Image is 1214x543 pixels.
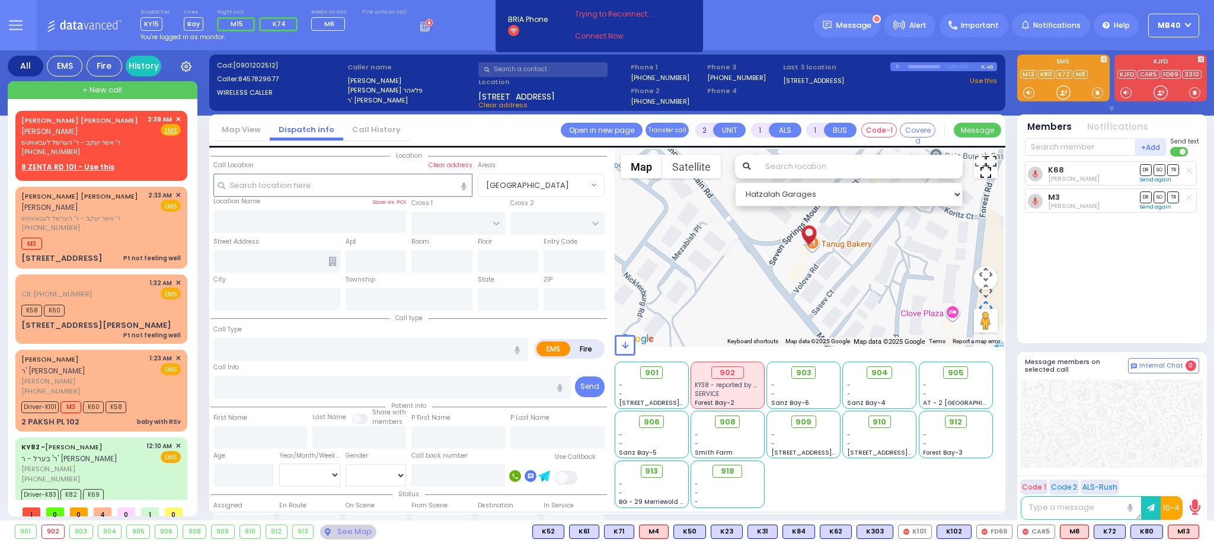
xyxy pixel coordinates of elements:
button: ALS [769,123,801,138]
div: Pt not feeling well [123,254,181,263]
span: 0 [70,507,88,516]
a: Send again [1140,176,1171,183]
img: message.svg [823,21,832,30]
span: EMS [161,288,181,299]
span: Forest Bay-3 [923,448,963,457]
span: 1:32 AM [149,279,172,288]
label: ZIP [544,275,552,285]
label: [PERSON_NAME] [347,76,474,86]
span: TR [1167,164,1179,175]
div: 902 [42,525,65,538]
button: 10-4 [1161,496,1183,520]
label: EMS [536,341,571,356]
span: K82 [60,489,81,501]
span: EMS [161,451,181,463]
div: K-48 [981,62,997,71]
span: 4 [94,507,111,516]
u: 8 ZENTA RD 101 - Use this [21,162,114,172]
label: Lines [184,9,203,16]
span: 1:23 AM [149,354,172,363]
span: [STREET_ADDRESS][PERSON_NAME] [619,398,731,407]
label: Save as POI [372,198,406,206]
a: [STREET_ADDRESS] [783,76,844,86]
a: [PERSON_NAME] [21,354,79,364]
div: - [695,480,760,488]
button: Show street map [621,155,662,178]
label: State [478,275,494,285]
span: - [695,439,698,448]
label: Call back number [411,451,468,461]
span: - [619,381,622,389]
label: P First Name [411,413,451,423]
span: Help [1114,20,1130,31]
div: [STREET_ADDRESS][PERSON_NAME] [21,320,171,331]
span: 2:33 AM [148,191,172,200]
label: Fire [570,341,603,356]
a: 3310 [1182,70,1202,79]
span: Patient info [385,401,432,410]
span: [PERSON_NAME] [21,126,78,136]
div: BLS [604,525,634,539]
span: Phone 1 [631,62,703,72]
button: Map camera controls [974,266,998,290]
span: Sanz Bay-6 [771,398,809,407]
span: - [619,480,622,488]
label: City [213,275,226,285]
a: [PERSON_NAME] [PERSON_NAME] [21,191,138,201]
div: 906 [155,525,178,538]
label: EMS [1017,59,1110,67]
div: 2 PAKSH PL 102 [21,416,79,428]
span: 0 [117,507,135,516]
label: KJFD [1114,59,1207,67]
div: 903 [70,525,92,538]
span: 903 [796,367,812,379]
label: Street Address [213,237,259,247]
span: Chananya Indig [1048,202,1100,210]
a: Use this [970,76,997,86]
span: 8457829677 [238,74,279,84]
span: Status [392,490,425,499]
span: ר' אשר יעקב - ר' הערשל לעבאוויטש [21,138,143,148]
label: Room [411,237,429,247]
label: Township [346,275,375,285]
span: Other building occupants [328,257,337,266]
div: See map [320,525,376,539]
button: Code 1 [1021,480,1047,494]
label: Floor [478,237,492,247]
span: DR [1140,164,1152,175]
span: K58 [21,305,42,317]
label: Night unit [217,9,302,16]
a: K68 [1048,165,1064,174]
button: Show satellite imagery [662,155,721,178]
span: - [771,381,775,389]
label: Turn off text [1170,146,1189,158]
span: EMS [161,363,181,375]
span: Call type [389,314,429,322]
span: SO [1154,191,1165,203]
a: Dispatch info [270,124,343,135]
label: First Name [213,413,247,423]
span: Send text [1170,137,1199,146]
div: [STREET_ADDRESS] [21,253,103,264]
button: Code-1 [861,123,897,138]
div: K84 [782,525,815,539]
span: - [847,439,851,448]
label: Medic on call [311,9,349,16]
span: AT - 2 [GEOGRAPHIC_DATA] [923,398,1011,407]
span: You're logged in as monitor. [140,33,225,41]
span: Sanz Bay-5 [619,448,657,457]
label: En Route [279,501,306,510]
div: BLS [532,525,564,539]
label: [PERSON_NAME] פלאהר [347,85,474,95]
div: BLS [569,525,599,539]
div: K50 [673,525,706,539]
div: BLS [1094,525,1126,539]
div: BLS [937,525,972,539]
span: + New call [82,84,122,96]
span: Phone 2 [631,86,703,96]
span: Notifications [1033,20,1081,31]
span: M6 [324,19,334,28]
span: 912 [949,416,962,428]
div: All [8,56,43,76]
span: 0 [165,507,183,516]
